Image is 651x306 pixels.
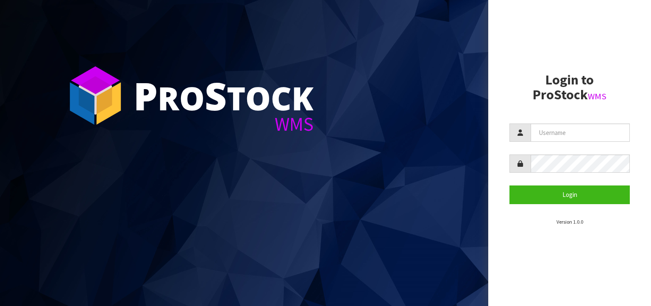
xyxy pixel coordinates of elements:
[64,64,127,127] img: ProStock Cube
[509,185,630,204] button: Login
[134,76,314,115] div: ro tock
[134,115,314,134] div: WMS
[205,70,227,121] span: S
[509,73,630,102] h2: Login to ProStock
[531,124,630,142] input: Username
[588,91,606,102] small: WMS
[134,70,158,121] span: P
[556,219,583,225] small: Version 1.0.0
